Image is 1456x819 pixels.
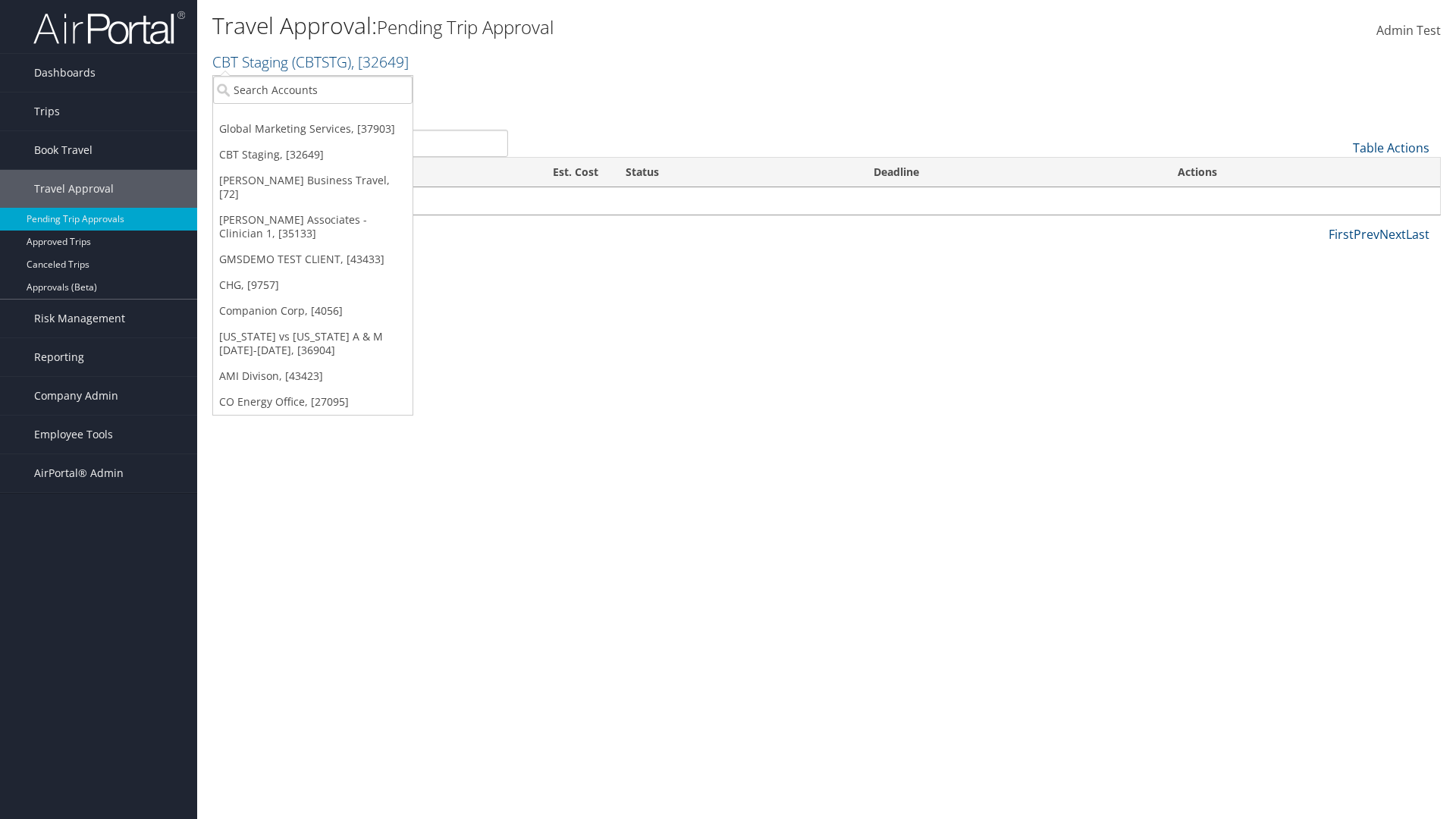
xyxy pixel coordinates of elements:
[34,54,96,92] span: Dashboards
[34,170,114,208] span: Travel Approval
[1379,226,1406,243] a: Next
[213,142,413,168] a: CBT Staging, [32649]
[34,338,84,376] span: Reporting
[1329,226,1354,243] a: First
[213,298,413,324] a: Companion Corp, [4056]
[212,52,409,72] a: CBT Staging
[212,80,1031,99] p: Filter:
[213,389,413,415] a: CO Energy Office, [27095]
[213,363,413,389] a: AMI Divison, [43423]
[213,168,413,207] a: [PERSON_NAME] Business Travel, [72]
[1376,8,1441,55] a: Admin Test
[34,454,124,492] span: AirPortal® Admin
[34,93,60,130] span: Trips
[351,52,409,72] span: , [ 32649 ]
[213,246,413,272] a: GMSDEMO TEST CLIENT, [43433]
[1406,226,1429,243] a: Last
[213,207,413,246] a: [PERSON_NAME] Associates - Clinician 1, [35133]
[309,158,612,187] th: Est. Cost: activate to sort column ascending
[377,14,554,39] small: Pending Trip Approval
[213,76,413,104] input: Search Accounts
[34,300,125,337] span: Risk Management
[213,116,413,142] a: Global Marketing Services, [37903]
[1354,226,1379,243] a: Prev
[612,158,860,187] th: Status: activate to sort column ascending
[213,324,413,363] a: [US_STATE] vs [US_STATE] A & M [DATE]-[DATE], [36904]
[34,131,93,169] span: Book Travel
[34,416,113,453] span: Employee Tools
[33,10,185,45] img: airportal-logo.png
[292,52,351,72] span: ( CBTSTG )
[34,377,118,415] span: Company Admin
[1376,22,1441,39] span: Admin Test
[213,187,1440,215] td: No travel approvals pending
[1164,158,1440,187] th: Actions
[860,158,1163,187] th: Deadline: activate to sort column descending
[1353,140,1429,156] a: Table Actions
[212,10,1031,42] h1: Travel Approval:
[213,272,413,298] a: CHG, [9757]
